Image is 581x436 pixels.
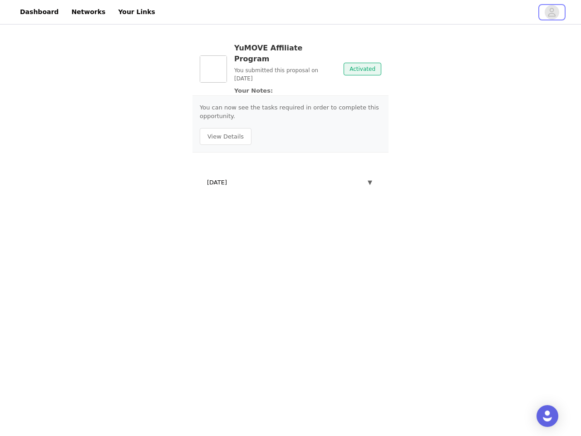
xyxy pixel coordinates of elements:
[537,405,558,427] div: Open Intercom Messenger
[113,2,161,22] a: Your Links
[66,2,111,22] a: Networks
[200,173,381,193] div: [DATE]
[200,128,251,145] button: View Details
[234,43,336,64] h3: YuMOVE Affiliate Program
[200,103,381,121] p: You can now see the tasks required in order to complete this opportunity.
[547,5,556,20] div: avatar
[368,178,372,187] span: ▼
[15,2,64,22] a: Dashboard
[234,66,336,83] p: You submitted this proposal on [DATE]
[234,86,336,95] p: Your Notes:
[200,55,227,83] img: YuMOVE Affiliate Program
[344,63,381,75] span: Activated
[366,176,374,189] button: ▼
